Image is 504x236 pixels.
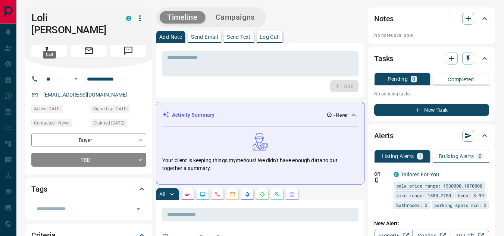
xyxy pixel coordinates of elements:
p: - Never [334,112,348,119]
p: Log Call [260,34,279,40]
div: Fri Apr 12 2024 [91,119,146,129]
svg: Push Notification Only [374,177,379,183]
span: beds: 3-99 [458,192,484,199]
div: TBD [31,153,146,167]
button: Open [133,204,144,214]
svg: Requests [259,191,265,197]
div: Notes [374,10,489,28]
div: Fri Apr 12 2024 [91,105,146,115]
span: Contacted - Never [34,119,70,127]
p: Off [374,171,389,177]
p: New Alert: [374,220,489,227]
p: No notes available [374,32,489,39]
p: Add Note [159,34,182,40]
span: Active [DATE] [34,105,60,113]
p: 1 [419,154,422,159]
p: Send Text [227,34,251,40]
p: Your client is keeping things mysterious! We didn't have enough data to put together a summary. [162,157,358,172]
h2: Alerts [374,130,394,142]
div: Buyer [31,133,146,147]
p: Building Alerts [439,154,474,159]
span: Message [110,45,146,57]
h2: Tasks [374,53,393,64]
svg: Lead Browsing Activity [200,191,206,197]
p: All [159,192,165,197]
h2: Notes [374,13,394,25]
div: condos.ca [126,16,131,21]
p: Completed [448,77,474,82]
svg: Agent Actions [289,191,295,197]
svg: Emails [229,191,235,197]
svg: Calls [215,191,220,197]
span: bathrooms: 3 [396,201,428,209]
button: Timeline [160,11,205,23]
p: 0 [479,154,482,159]
span: Claimed [DATE] [93,119,124,127]
div: Tags [31,180,146,198]
div: condos.ca [394,172,399,177]
div: Fri Apr 12 2024 [31,105,87,115]
span: parking spots min: 2 [434,201,486,209]
button: Open [72,75,81,84]
span: Email [71,45,107,57]
div: Activity Summary- Never [162,108,358,122]
svg: Notes [185,191,191,197]
button: Campaigns [208,11,262,23]
span: size range: 1800,2750 [396,192,451,199]
p: No pending tasks [374,88,489,100]
h1: Loli [PERSON_NAME] [31,12,115,36]
p: 0 [412,76,415,82]
div: Tasks [374,50,489,67]
svg: Opportunities [274,191,280,197]
button: New Task [374,104,489,116]
a: [EMAIL_ADDRESS][DOMAIN_NAME] [43,92,128,98]
a: Tailored For You [401,172,439,177]
span: sale price range: 1530000,1870000 [396,182,482,189]
svg: Listing Alerts [244,191,250,197]
div: Alerts [374,127,489,145]
h2: Tags [31,183,47,195]
span: Call [31,45,67,57]
span: Signed up [DATE] [93,105,128,113]
p: Activity Summary [172,111,215,119]
p: Listing Alerts [382,154,414,159]
div: Call [43,51,56,59]
p: Pending [388,76,408,82]
p: Send Email [191,34,218,40]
